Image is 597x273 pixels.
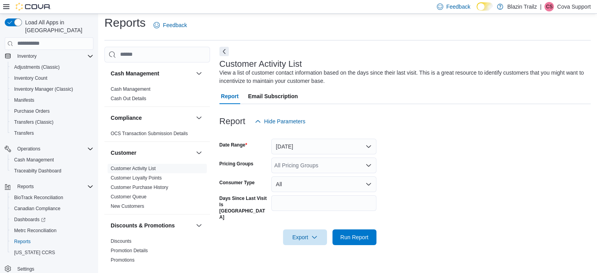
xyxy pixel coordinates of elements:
[111,149,136,157] h3: Customer
[11,237,34,246] a: Reports
[252,114,309,129] button: Hide Parameters
[22,18,93,34] span: Load All Apps in [GEOGRAPHIC_DATA]
[11,248,58,257] a: [US_STATE] CCRS
[11,204,64,213] a: Canadian Compliance
[111,130,188,137] span: OCS Transaction Submission Details
[111,194,146,200] span: Customer Queue
[8,73,97,84] button: Inventory Count
[17,266,34,272] span: Settings
[111,222,175,229] h3: Discounts & Promotions
[111,95,146,102] span: Cash Out Details
[111,247,148,254] span: Promotion Details
[14,238,31,245] span: Reports
[219,69,587,85] div: View a list of customer contact information based on the days since their last visit. This is a g...
[16,3,51,11] img: Cova
[194,221,204,230] button: Discounts & Promotions
[194,69,204,78] button: Cash Management
[11,215,49,224] a: Dashboards
[11,193,66,202] a: BioTrack Reconciliation
[14,182,37,191] button: Reports
[111,238,131,244] a: Discounts
[14,227,57,234] span: Metrc Reconciliation
[11,62,63,72] a: Adjustments (Classic)
[14,51,40,61] button: Inventory
[111,222,193,229] button: Discounts & Promotions
[8,236,97,247] button: Reports
[557,2,591,11] p: Cova Support
[14,64,60,70] span: Adjustments (Classic)
[8,203,97,214] button: Canadian Compliance
[194,113,204,123] button: Compliance
[340,233,369,241] span: Run Report
[11,73,51,83] a: Inventory Count
[8,165,97,176] button: Traceabilty Dashboard
[11,62,93,72] span: Adjustments (Classic)
[219,59,302,69] h3: Customer Activity List
[14,51,93,61] span: Inventory
[194,148,204,158] button: Customer
[219,161,254,167] label: Pricing Groups
[288,229,322,245] span: Export
[17,146,40,152] span: Operations
[104,236,210,268] div: Discounts & Promotions
[8,62,97,73] button: Adjustments (Classic)
[11,226,93,235] span: Metrc Reconciliation
[332,229,376,245] button: Run Report
[365,162,372,169] button: Open list of options
[8,117,97,128] button: Transfers (Classic)
[111,131,188,136] a: OCS Transaction Submission Details
[150,17,190,33] a: Feedback
[11,95,37,105] a: Manifests
[111,70,159,77] h3: Cash Management
[111,185,168,190] a: Customer Purchase History
[11,155,57,165] a: Cash Management
[14,130,34,136] span: Transfers
[8,106,97,117] button: Purchase Orders
[111,149,193,157] button: Customer
[14,216,46,223] span: Dashboards
[14,249,55,256] span: [US_STATE] CCRS
[111,184,168,191] span: Customer Purchase History
[8,214,97,225] a: Dashboards
[540,2,542,11] p: |
[104,164,210,214] div: Customer
[111,166,156,171] a: Customer Activity List
[11,128,93,138] span: Transfers
[546,2,553,11] span: CS
[104,84,210,106] div: Cash Management
[163,21,187,29] span: Feedback
[283,229,327,245] button: Export
[219,195,268,220] label: Days Since Last Visit Is [GEOGRAPHIC_DATA]
[271,139,376,154] button: [DATE]
[11,117,93,127] span: Transfers (Classic)
[11,106,53,116] a: Purchase Orders
[14,144,44,154] button: Operations
[111,114,142,122] h3: Compliance
[104,129,210,141] div: Compliance
[111,257,135,263] a: Promotions
[264,117,305,125] span: Hide Parameters
[11,84,93,94] span: Inventory Manager (Classic)
[111,203,144,209] a: New Customers
[507,2,537,11] p: Blazin Trailz
[219,117,245,126] h3: Report
[248,88,298,104] span: Email Subscription
[11,226,60,235] a: Metrc Reconciliation
[14,86,73,92] span: Inventory Manager (Classic)
[111,96,146,101] a: Cash Out Details
[8,95,97,106] button: Manifests
[111,86,150,92] a: Cash Management
[2,143,97,154] button: Operations
[11,166,64,176] a: Traceabilty Dashboard
[219,180,255,186] label: Consumer Type
[14,144,93,154] span: Operations
[11,215,93,224] span: Dashboards
[11,155,93,165] span: Cash Management
[111,165,156,172] span: Customer Activity List
[17,183,34,190] span: Reports
[17,53,37,59] span: Inventory
[11,204,93,213] span: Canadian Compliance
